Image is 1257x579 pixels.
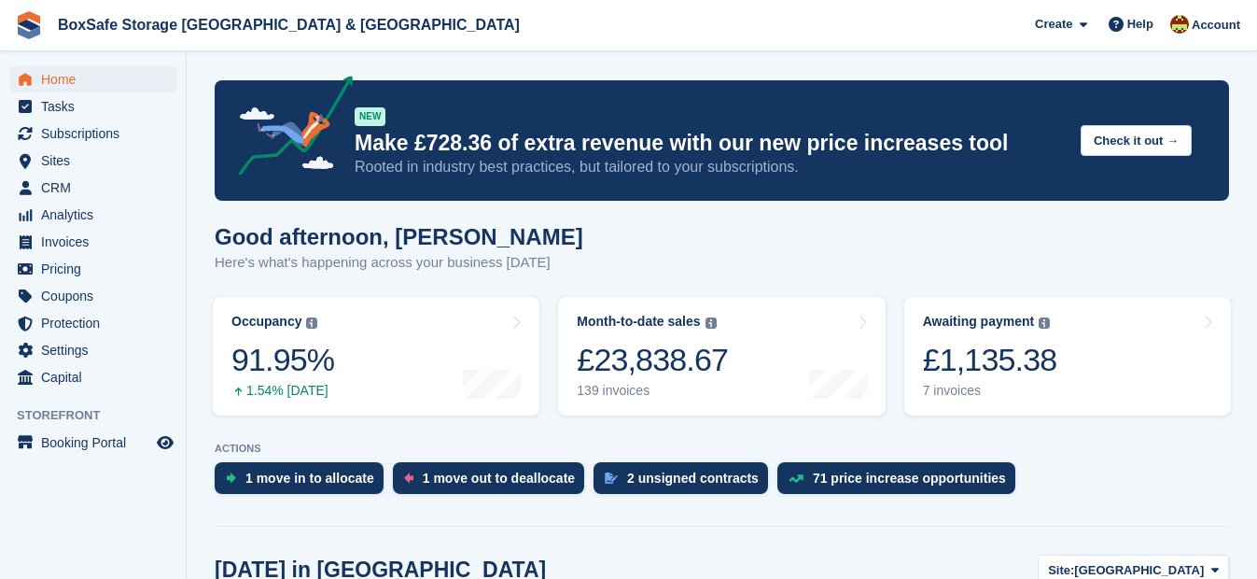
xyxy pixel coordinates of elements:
[605,473,618,484] img: contract_signature_icon-13c848040528278c33f63329250d36e43548de30e8caae1d1a13099fd9432cc5.svg
[41,283,153,309] span: Coupons
[777,462,1025,503] a: 71 price increase opportunities
[41,93,153,120] span: Tasks
[9,430,176,456] a: menu
[923,314,1035,330] div: Awaiting payment
[9,310,176,336] a: menu
[41,202,153,228] span: Analytics
[231,314,301,330] div: Occupancy
[1170,15,1189,34] img: Kim
[577,383,728,399] div: 139 invoices
[813,471,1006,486] div: 71 price increase opportunities
[213,297,539,416] a: Occupancy 91.95% 1.54% [DATE]
[594,462,777,503] a: 2 unsigned contracts
[904,297,1231,416] a: Awaiting payment £1,135.38 7 invoices
[41,337,153,363] span: Settings
[9,93,176,120] a: menu
[923,383,1057,399] div: 7 invoices
[404,473,413,484] img: move_outs_to_deallocate_icon-f764333ba52eb49d3ac5e1228854f67142a1ed5810a6f6cc68b1a99e826820c5.svg
[1039,318,1050,329] img: icon-info-grey-7440780725fd019a000dd9b08b2336e03edf1995a4989e88bcd33f0948082b44.svg
[41,364,153,390] span: Capital
[226,473,236,484] img: move_ins_to_allocate_icon-fdf77a2bb77ea45bf5b3d319d69a93e2d87916cf1d5bf7949dd705db3b84f3ca.svg
[1081,125,1192,156] button: Check it out →
[423,471,575,486] div: 1 move out to deallocate
[215,443,1229,455] p: ACTIONS
[1127,15,1153,34] span: Help
[41,430,153,456] span: Booking Portal
[558,297,885,416] a: Month-to-date sales £23,838.67 139 invoices
[41,120,153,147] span: Subscriptions
[231,383,334,399] div: 1.54% [DATE]
[393,462,594,503] a: 1 move out to deallocate
[355,130,1066,157] p: Make £728.36 of extra revenue with our new price increases tool
[9,120,176,147] a: menu
[355,107,385,126] div: NEW
[1035,15,1072,34] span: Create
[215,224,583,249] h1: Good afternoon, [PERSON_NAME]
[50,9,527,40] a: BoxSafe Storage [GEOGRAPHIC_DATA] & [GEOGRAPHIC_DATA]
[41,175,153,201] span: CRM
[9,256,176,282] a: menu
[923,341,1057,379] div: £1,135.38
[41,310,153,336] span: Protection
[577,314,700,330] div: Month-to-date sales
[223,76,354,182] img: price-adjustments-announcement-icon-8257ccfd72463d97f412b2fc003d46551f7dbcb40ab6d574587a9cd5c0d94...
[245,471,374,486] div: 1 move in to allocate
[9,337,176,363] a: menu
[17,406,186,425] span: Storefront
[789,474,803,483] img: price_increase_opportunities-93ffe204e8149a01c8c9dc8f82e8f89637d9d84a8eef4429ea346261dce0b2c0.svg
[41,229,153,255] span: Invoices
[41,66,153,92] span: Home
[9,175,176,201] a: menu
[15,11,43,39] img: stora-icon-8386f47178a22dfd0bd8f6a31ec36ba5ce8667c1dd55bd0f319d3a0aa187defe.svg
[41,256,153,282] span: Pricing
[355,157,1066,177] p: Rooted in industry best practices, but tailored to your subscriptions.
[306,318,317,329] img: icon-info-grey-7440780725fd019a000dd9b08b2336e03edf1995a4989e88bcd33f0948082b44.svg
[1192,16,1240,35] span: Account
[577,341,728,379] div: £23,838.67
[627,471,759,486] div: 2 unsigned contracts
[9,364,176,390] a: menu
[215,462,393,503] a: 1 move in to allocate
[9,283,176,309] a: menu
[154,431,176,454] a: Preview store
[705,318,717,329] img: icon-info-grey-7440780725fd019a000dd9b08b2336e03edf1995a4989e88bcd33f0948082b44.svg
[215,252,583,274] p: Here's what's happening across your business [DATE]
[9,148,176,174] a: menu
[9,229,176,255] a: menu
[9,202,176,228] a: menu
[41,148,153,174] span: Sites
[231,341,334,379] div: 91.95%
[9,66,176,92] a: menu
